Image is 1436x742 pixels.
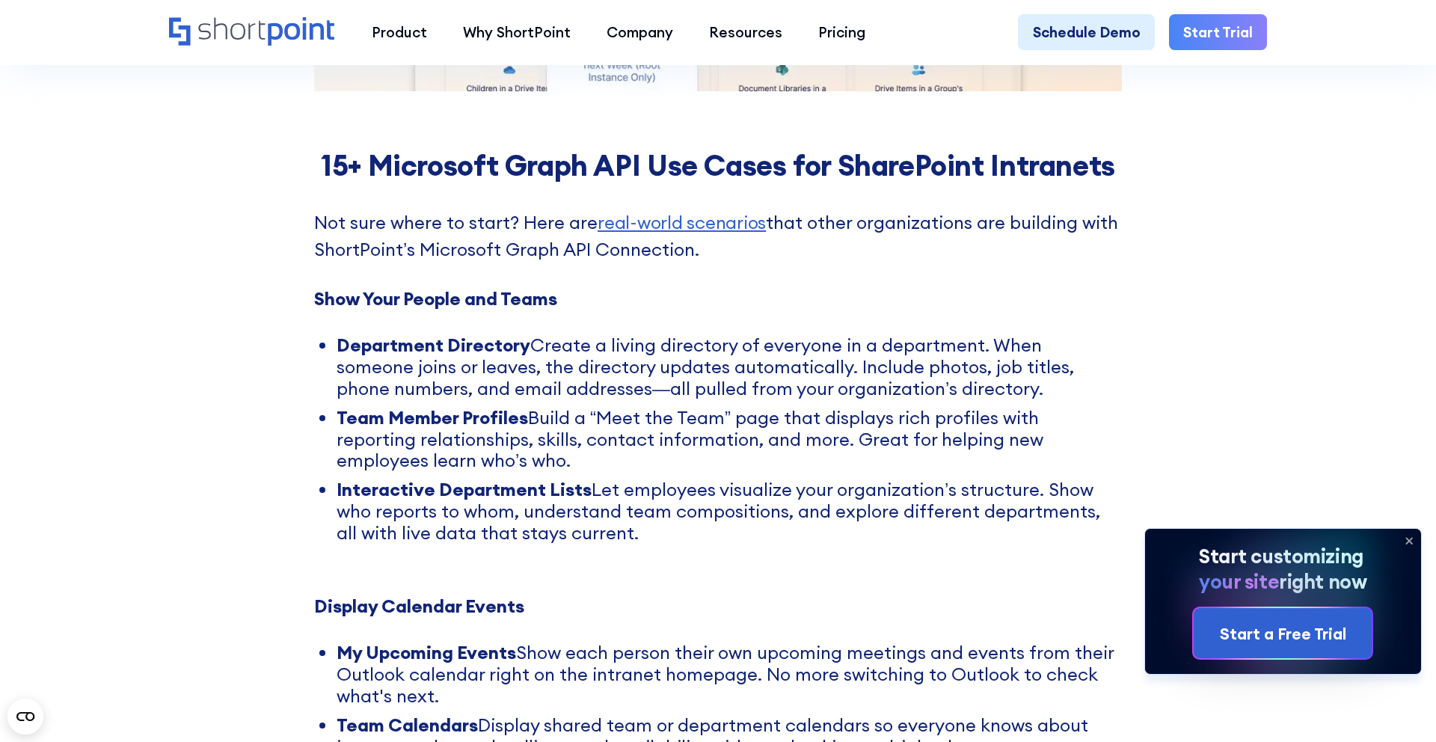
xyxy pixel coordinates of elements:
[337,334,1122,399] li: Create a living directory of everyone in a department. When someone joins or leaves, the director...
[445,14,589,50] a: Why ShortPoint
[1194,608,1372,658] a: Start a Free Trial
[800,14,883,50] a: Pricing
[598,211,766,233] a: real-world scenarios
[337,479,1122,543] li: Let employees visualize your organization’s structure. Show who reports to whom, understand team ...
[1018,14,1154,50] a: Schedule Demo
[372,22,427,43] div: Product
[314,595,524,617] strong: Display Calendar Events ‍
[337,406,528,429] strong: Team Member Profiles
[7,699,43,735] button: Open CMP widget
[337,642,1122,706] li: Show each person their own upcoming meetings and events from their Outlook calendar right on the ...
[709,22,782,43] div: Resources
[463,22,571,43] div: Why ShortPoint
[337,714,478,736] strong: Team Calendars
[337,334,530,356] strong: Department Directory
[1220,622,1346,646] div: Start a Free Trial
[314,543,1122,633] div: ‍ ‍
[169,17,336,49] a: Home
[354,14,445,50] a: Product
[691,14,800,50] a: Resources
[321,147,1115,183] strong: 15+ Microsoft Graph API Use Cases for SharePoint Intranets
[1169,14,1267,50] a: Start Trial
[818,22,865,43] div: Pricing
[314,289,1122,325] div: ‍
[589,14,691,50] a: Company
[314,287,557,310] strong: Show Your People and Teams ‍
[607,22,673,43] div: Company
[337,407,1122,471] li: Build a “Meet the Team” page that displays rich profiles with reporting relationships, skills, co...
[337,478,592,500] strong: Interactive Department Lists
[337,641,516,663] strong: My Upcoming Events
[314,209,1122,289] p: Not sure where to start? Here are that other organizations are building with ShortPoint’s Microso...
